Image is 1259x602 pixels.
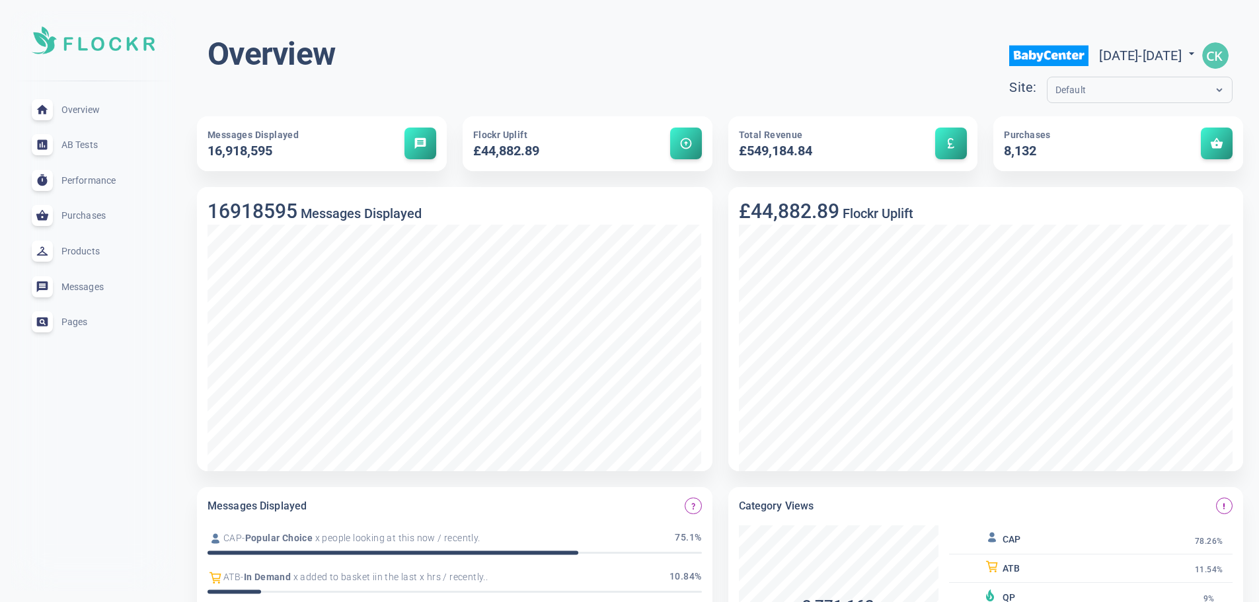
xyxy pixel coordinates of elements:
[244,570,291,584] span: In Demand
[1216,498,1233,514] button: Message views on the category page
[839,206,913,221] h5: Flockr Uplift
[689,502,697,510] span: question_mark
[208,142,360,161] h5: 16,918,595
[208,130,299,140] span: Messages Displayed
[1195,537,1223,546] span: 78.26%
[1202,42,1229,69] img: 72891afe4fe6c9efe9311dda18686fec
[11,198,176,234] a: Purchases
[1220,502,1228,510] span: priority_high
[297,206,422,221] h5: Messages Displayed
[473,142,626,161] h5: £44,882.89
[739,130,803,140] span: Total Revenue
[223,570,244,584] span: ATB -
[208,34,335,74] h1: Overview
[245,531,313,545] span: Popular Choice
[11,92,176,128] a: Overview
[11,127,176,163] a: AB Tests
[1004,142,1157,161] h5: 8,132
[675,531,701,546] span: 75.1 %
[1009,77,1046,98] div: Site:
[313,531,480,545] span: x people looking at this now / recently.
[32,26,155,54] img: Soft UI Logo
[473,130,527,140] span: Flockr Uplift
[739,200,839,223] h3: £44,882.89
[679,137,693,150] span: arrow_circle_up
[1009,35,1088,77] img: babycenter
[11,304,176,340] a: Pages
[1099,48,1198,63] span: [DATE] - [DATE]
[11,269,176,305] a: Messages
[739,142,892,161] h5: £549,184.84
[11,233,176,269] a: Products
[944,137,958,150] span: currency_pound
[223,531,245,545] span: CAP -
[1004,130,1051,140] span: Purchases
[685,498,701,514] button: Which Flockr messages are displayed the most
[11,163,176,198] a: Performance
[1210,137,1223,150] span: shopping_basket
[739,498,814,515] h6: Category Views
[669,570,701,585] span: 10.84 %
[1195,565,1223,575] span: 11.54%
[414,137,427,150] span: message
[208,498,307,515] h6: Messages Displayed
[291,570,488,584] span: x added to basket iin the last x hrs / recently..
[208,200,297,223] h3: 16918595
